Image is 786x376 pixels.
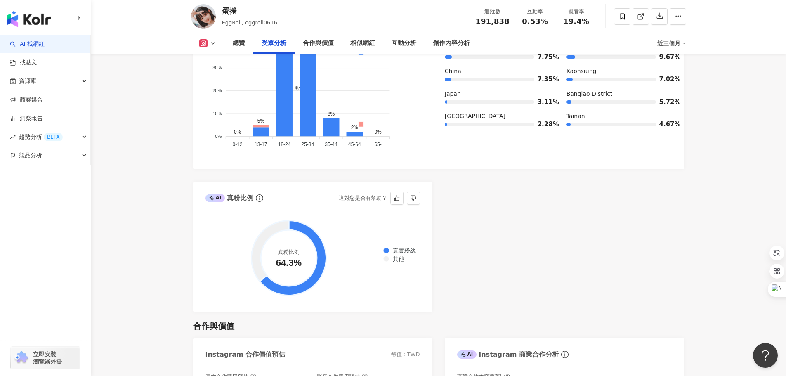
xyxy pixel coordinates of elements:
span: 3.11% [538,99,550,105]
div: Kaohsiung [566,67,672,76]
tspan: 45-64 [348,142,361,147]
div: 合作與價值 [193,320,234,332]
div: 幣值：TWD [391,351,420,358]
a: chrome extension立即安裝 瀏覽器外掛 [11,347,80,369]
span: 0.53% [522,17,548,26]
iframe: Help Scout Beacon - Open [753,343,778,368]
div: AI [205,194,225,202]
div: Instagram 合作價值預估 [205,350,286,359]
tspan: 35-44 [325,142,338,147]
div: 追蹤數 [476,7,510,16]
div: 相似網紅 [350,38,375,48]
div: 總覽 [233,38,245,48]
a: 商案媒合 [10,96,43,104]
span: 19.4% [563,17,589,26]
span: 2.28% [538,121,550,128]
tspan: 65- [374,142,381,147]
a: 洞察報告 [10,114,43,123]
span: 趨勢分析 [19,128,63,146]
div: Instagram 商業合作分析 [457,350,559,359]
a: searchAI 找網紅 [10,40,45,48]
div: AI [457,350,477,359]
span: 男性 [288,85,304,91]
span: like [394,195,400,201]
tspan: 18-24 [278,142,290,147]
div: 創作內容分析 [433,38,470,48]
span: 其他 [387,255,404,262]
span: 191,838 [476,17,510,26]
div: 受眾分析 [262,38,286,48]
div: 真粉比例 [205,194,254,203]
span: info-circle [560,350,570,359]
span: 9.67% [659,54,672,60]
tspan: 20% [212,88,222,93]
tspan: 0% [215,134,222,139]
div: China [445,67,550,76]
span: dislike [411,195,416,201]
div: BETA [44,133,63,141]
div: Tainan [566,112,672,121]
div: 合作與價值 [303,38,334,48]
span: info-circle [255,193,264,203]
span: 5.72% [659,99,672,105]
div: 這對您是否有幫助？ [339,192,387,204]
span: 7.75% [538,54,550,60]
div: Banqiao District [566,90,672,98]
div: 互動率 [519,7,551,16]
tspan: 25-34 [301,142,314,147]
tspan: 13-17 [255,142,267,147]
span: 資源庫 [19,72,36,90]
span: rise [10,134,16,140]
img: logo [7,11,51,27]
span: EggRoll, eggroll0616 [222,19,277,26]
div: [GEOGRAPHIC_DATA] [445,112,550,121]
a: 找貼文 [10,59,37,67]
img: KOL Avatar [191,4,216,29]
div: Japan [445,90,550,98]
span: 4.67% [659,121,672,128]
div: 觀看率 [561,7,592,16]
span: 真實粉絲 [387,247,416,254]
span: 立即安裝 瀏覽器外掛 [33,350,62,365]
div: 近三個月 [657,37,686,50]
span: 競品分析 [19,146,42,165]
tspan: 30% [212,65,222,70]
span: 7.35% [538,76,550,83]
span: 7.02% [659,76,672,83]
img: chrome extension [13,351,29,364]
tspan: 10% [212,111,222,116]
div: 蛋捲 [222,6,277,16]
tspan: 0-12 [232,142,242,147]
div: 互動分析 [392,38,416,48]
